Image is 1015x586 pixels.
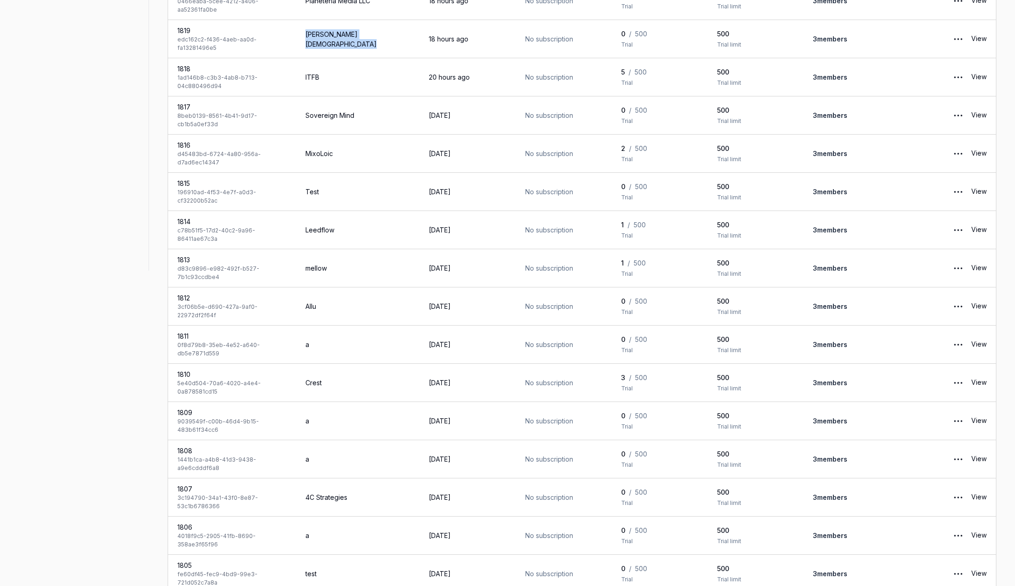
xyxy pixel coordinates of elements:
a: View [971,526,987,545]
span: 0 [621,182,625,191]
a: 3members [813,264,847,272]
span: No subscription [525,416,602,426]
td: a [296,517,420,555]
div: 1814 [177,217,287,226]
span: s [844,379,847,387]
span: 500 [717,487,794,497]
span: 500 [634,220,646,230]
a: 3members [813,35,847,43]
div: 1815 [177,178,287,188]
td: a [296,402,420,440]
span: No subscription [525,263,602,273]
td: a [296,326,420,364]
td: [PERSON_NAME][DEMOGRAPHIC_DATA] [296,20,420,58]
a: View [971,30,987,48]
span: Trial [621,232,698,240]
a: 3members [813,73,847,81]
a: 3members [813,226,847,234]
span: / [629,105,631,115]
span: Trial [621,422,698,431]
div: 1808 [177,446,287,456]
span: 0 [621,411,625,421]
span: Trial limit [717,422,794,431]
span: / [628,220,630,230]
time: [DATE] [429,531,451,539]
span: 500 [635,411,647,421]
time: [DATE] [429,264,451,272]
span: / [629,67,631,77]
span: / [629,373,631,382]
span: No subscription [525,301,602,311]
a: View [971,565,987,583]
div: 1ad146b8-c3b3-4ab8-b713-04c880496d94 [177,74,287,90]
span: 1 [621,220,624,230]
span: 500 [717,105,794,115]
span: s [844,493,847,501]
span: s [844,188,847,196]
span: 500 [717,29,794,39]
span: Trial limit [717,308,794,316]
span: Trial limit [717,155,794,164]
div: 1809 [177,408,287,417]
span: 500 [634,258,646,268]
span: 500 [717,143,794,153]
span: 1 [621,258,624,268]
span: 500 [635,296,647,306]
span: 0 [621,449,625,459]
span: 500 [635,564,647,573]
span: Trial limit [717,537,794,545]
time: [DATE] [429,493,451,501]
div: 4018f9c5-2905-41fb-8690-358ae3f65f96 [177,532,287,549]
a: View [971,450,987,469]
span: No subscription [525,187,602,197]
div: 1818 [177,64,287,74]
span: / [629,564,631,573]
a: 3members [813,570,847,578]
a: 3members [813,379,847,387]
span: 500 [635,373,647,382]
span: Trial limit [717,79,794,87]
span: Trial limit [717,499,794,507]
span: Trial limit [717,232,794,240]
div: d45483bd-6724-4a80-956a-d7ad6ec14347 [177,150,287,167]
span: Trial [621,537,698,545]
div: 1816 [177,140,287,150]
span: Trial [621,41,698,49]
span: Trial [621,346,698,354]
td: 4C Strategies [296,478,420,517]
span: No subscription [525,225,602,235]
td: a [296,440,420,478]
time: [DATE] [429,111,451,119]
span: Trial [621,308,698,316]
span: 500 [635,29,647,39]
div: d83c9896-e982-492f-b527-7b1c93ccdbe4 [177,265,287,281]
time: [DATE] [429,341,451,348]
span: / [629,143,631,153]
span: Trial limit [717,346,794,354]
span: / [629,182,631,191]
span: / [629,334,631,344]
a: 3members [813,302,847,310]
span: 500 [717,564,794,573]
span: 0 [621,525,625,535]
a: View [971,106,987,125]
span: 5 [621,67,625,77]
div: 1819 [177,26,287,35]
a: View [971,144,987,163]
a: 3members [813,341,847,348]
span: Trial limit [717,575,794,584]
span: s [844,570,847,578]
span: 500 [717,296,794,306]
span: 500 [717,411,794,421]
span: 500 [717,334,794,344]
span: s [844,341,847,348]
a: 3members [813,111,847,119]
span: s [844,111,847,119]
span: 0 [621,296,625,306]
span: / [629,449,631,459]
td: ITFB [296,58,420,96]
span: / [629,411,631,421]
a: 3members [813,417,847,425]
span: 500 [635,334,647,344]
span: s [844,35,847,43]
